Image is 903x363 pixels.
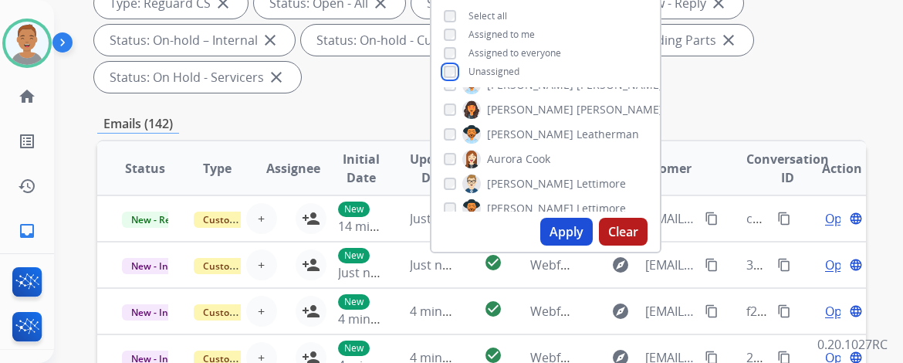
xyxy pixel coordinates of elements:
[705,212,719,226] mat-icon: content_copy
[526,151,550,167] span: Cook
[338,264,387,281] span: Just now
[645,209,696,228] span: [EMAIL_ADDRESS][DOMAIN_NAME]
[817,335,888,354] p: 0.20.1027RC
[5,22,49,65] img: avatar
[267,68,286,87] mat-icon: close
[746,150,829,187] span: Conversation ID
[194,212,294,228] span: Customer Support
[338,150,384,187] span: Initial Date
[410,150,462,187] span: Updated Date
[122,258,194,274] span: New - Initial
[484,300,502,318] mat-icon: check_circle
[645,302,696,321] span: [EMAIL_ADDRESS][DOMAIN_NAME]
[266,159,320,178] span: Assignee
[302,256,320,274] mat-icon: person_add
[530,256,880,273] span: Webform from [EMAIL_ADDRESS][DOMAIN_NAME] on [DATE]
[194,258,294,274] span: Customer Support
[97,114,179,134] p: Emails (142)
[849,212,863,226] mat-icon: language
[645,256,696,274] span: [EMAIL_ADDRESS][DOMAIN_NAME]
[849,258,863,272] mat-icon: language
[468,65,519,78] span: Unassigned
[777,258,791,272] mat-icon: content_copy
[777,212,791,226] mat-icon: content_copy
[794,141,866,195] th: Action
[577,102,663,117] span: [PERSON_NAME]
[338,218,428,235] span: 14 minutes ago
[122,304,194,321] span: New - Initial
[468,9,507,22] span: Select all
[125,159,165,178] span: Status
[611,256,630,274] mat-icon: explore
[611,302,630,321] mat-icon: explore
[246,203,277,234] button: +
[338,341,370,356] p: New
[540,218,593,246] button: Apply
[468,28,535,41] span: Assigned to me
[410,256,459,273] span: Just now
[849,304,863,318] mat-icon: language
[258,256,265,274] span: +
[258,209,265,228] span: +
[719,31,738,49] mat-icon: close
[301,25,512,56] div: Status: On-hold - Customer
[487,201,573,216] span: [PERSON_NAME]
[338,248,370,263] p: New
[18,87,36,106] mat-icon: home
[94,62,301,93] div: Status: On Hold - Servicers
[468,46,561,59] span: Assigned to everyone
[338,294,370,310] p: New
[599,218,648,246] button: Clear
[777,304,791,318] mat-icon: content_copy
[631,159,692,178] span: Customer
[18,132,36,151] mat-icon: list_alt
[705,304,719,318] mat-icon: content_copy
[18,177,36,195] mat-icon: history
[194,304,294,321] span: Customer Support
[705,258,719,272] mat-icon: content_copy
[246,296,277,327] button: +
[122,212,192,228] span: New - Reply
[487,176,573,192] span: [PERSON_NAME]
[94,25,295,56] div: Status: On-hold – Internal
[487,127,573,142] span: [PERSON_NAME]
[338,202,370,217] p: New
[246,249,277,280] button: +
[487,102,573,117] span: [PERSON_NAME]
[825,302,857,321] span: Open
[487,151,523,167] span: Aurora
[825,256,857,274] span: Open
[530,303,880,320] span: Webform from [EMAIL_ADDRESS][DOMAIN_NAME] on [DATE]
[484,253,502,272] mat-icon: check_circle
[258,302,265,321] span: +
[302,302,320,321] mat-icon: person_add
[577,176,626,192] span: Lettimore
[825,209,857,228] span: Open
[261,31,279,49] mat-icon: close
[410,303,492,320] span: 4 minutes ago
[18,222,36,240] mat-icon: inbox
[203,159,232,178] span: Type
[577,201,626,216] span: Lettimore
[577,127,639,142] span: Leatherman
[302,209,320,228] mat-icon: person_add
[410,210,459,227] span: Just now
[338,310,421,327] span: 4 minutes ago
